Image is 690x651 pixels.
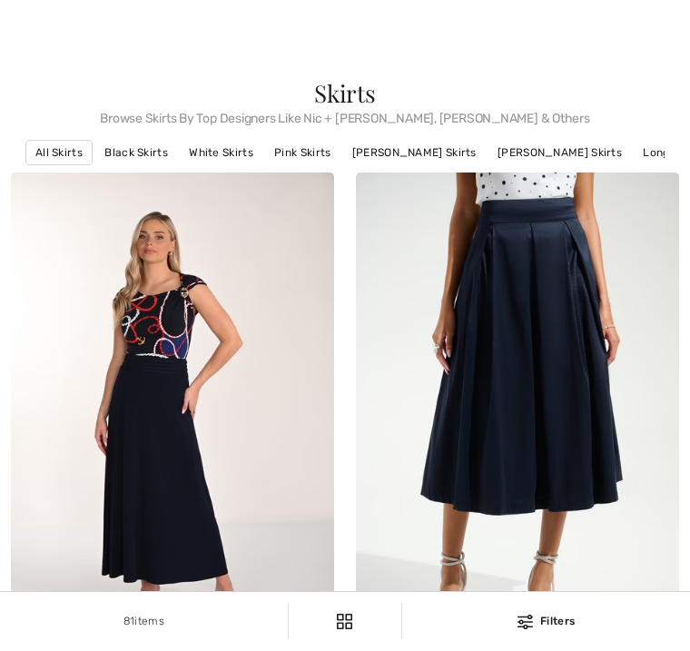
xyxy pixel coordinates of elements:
[123,615,135,627] span: 81
[337,614,352,629] img: Filters
[314,77,376,109] span: Skirts
[265,141,340,164] a: Pink Skirts
[180,141,262,164] a: White Skirts
[343,141,486,164] a: [PERSON_NAME] Skirts
[488,141,631,164] a: [PERSON_NAME] Skirts
[25,140,93,165] a: All Skirts
[95,141,177,164] a: Black Skirts
[413,613,679,629] div: Filters
[11,105,679,125] span: Browse Skirts By Top Designers Like Nic + [PERSON_NAME], [PERSON_NAME] & Others
[517,615,533,629] img: Filters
